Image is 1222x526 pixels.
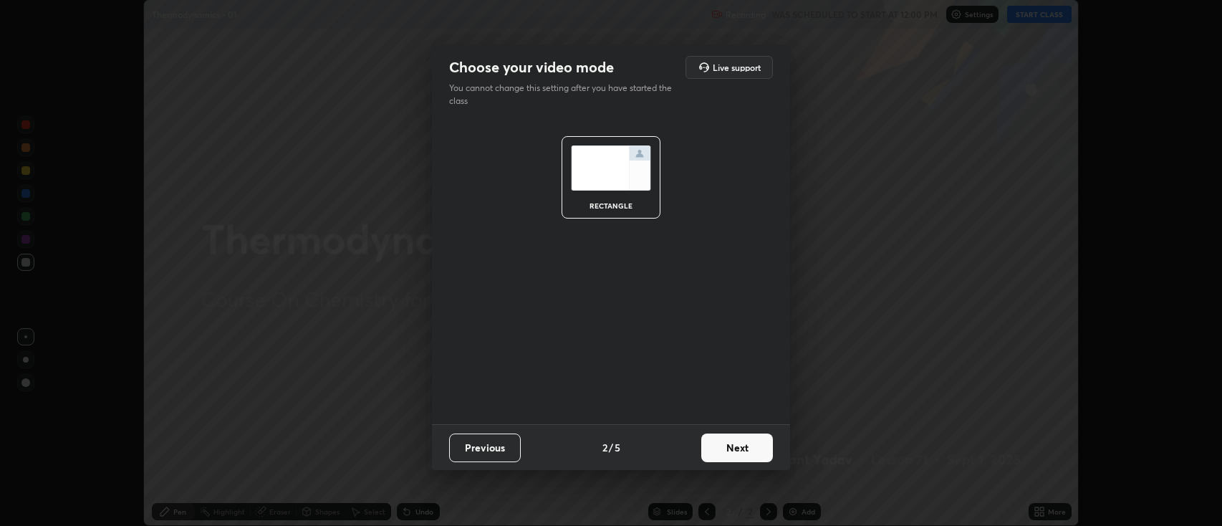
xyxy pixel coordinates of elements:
img: normalScreenIcon.ae25ed63.svg [571,145,651,191]
h4: 5 [615,440,620,455]
h2: Choose your video mode [449,58,614,77]
button: Next [701,434,773,462]
p: You cannot change this setting after you have started the class [449,82,681,107]
button: Previous [449,434,521,462]
h4: / [609,440,613,455]
h5: Live support [713,63,761,72]
h4: 2 [602,440,607,455]
div: rectangle [582,202,640,209]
